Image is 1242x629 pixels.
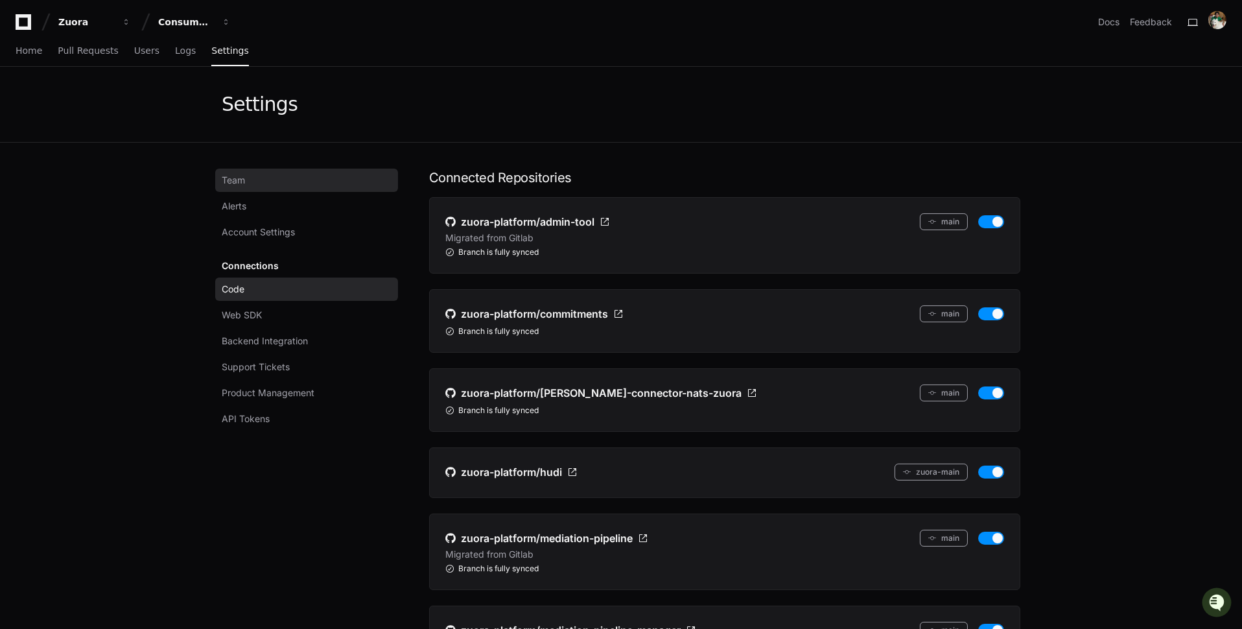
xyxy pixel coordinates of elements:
[222,386,314,399] span: Product Management
[445,247,1004,257] div: Branch is fully synced
[220,100,236,115] button: Start new chat
[215,303,398,327] a: Web SDK
[461,306,608,322] span: zuora-platform/commitments
[445,405,1004,416] div: Branch is fully synced
[58,16,114,29] div: Zuora
[58,36,118,66] a: Pull Requests
[461,385,742,401] span: zuora-platform/[PERSON_NAME]-connector-nats-zuora
[91,202,157,212] a: Powered byPylon
[175,47,196,54] span: Logs
[215,355,398,379] a: Support Tickets
[211,47,248,54] span: Settings
[222,226,295,239] span: Account Settings
[222,283,244,296] span: Code
[445,464,578,481] a: zuora-platform/hudi
[445,231,533,244] p: Migrated from Gitlab
[1208,11,1226,29] img: ACg8ocLG_LSDOp7uAivCyQqIxj1Ef0G8caL3PxUxK52DC0_DO42UYdCW=s96-c
[201,138,236,154] button: See all
[129,202,157,212] span: Pylon
[222,412,270,425] span: API Tokens
[175,36,196,66] a: Logs
[222,309,262,322] span: Web SDK
[429,169,1020,187] h1: Connected Repositories
[920,305,968,322] button: main
[1130,16,1172,29] button: Feedback
[461,464,562,480] span: zuora-platform/hudi
[215,329,398,353] a: Backend Integration
[215,278,398,301] a: Code
[13,161,34,182] img: Sidi Zhu
[1098,16,1119,29] a: Docs
[153,10,236,34] button: Consumption
[222,361,290,374] span: Support Tickets
[134,36,159,66] a: Users
[53,10,136,34] button: Zuora
[211,36,248,66] a: Settings
[1201,586,1236,621] iframe: Open customer support
[44,96,213,109] div: Start new chat
[445,564,1004,574] div: Branch is fully synced
[16,36,42,66] a: Home
[222,200,246,213] span: Alerts
[215,169,398,192] a: Team
[445,548,533,561] p: Migrated from Gitlab
[13,141,87,151] div: Past conversations
[222,93,298,116] div: Settings
[58,47,118,54] span: Pull Requests
[108,173,112,184] span: •
[40,173,105,184] span: [PERSON_NAME]
[13,51,236,72] div: Welcome
[461,530,633,546] span: zuora-platform/mediation-pipeline
[445,213,610,230] a: zuora-platform/admin-tool
[44,109,188,119] div: We're offline, but we'll be back soon!
[222,335,308,348] span: Backend Integration
[461,214,594,230] span: zuora-platform/admin-tool
[134,47,159,54] span: Users
[215,407,398,431] a: API Tokens
[920,213,968,230] button: main
[445,530,648,547] a: zuora-platform/mediation-pipeline
[13,96,36,119] img: 1756235613930-3d25f9e4-fa56-45dd-b3ad-e072dfbd1548
[215,220,398,244] a: Account Settings
[895,464,968,481] button: zuora-main
[215,195,398,218] a: Alerts
[445,385,757,401] a: zuora-platform/[PERSON_NAME]-connector-nats-zuora
[920,385,968,401] button: main
[445,326,1004,337] div: Branch is fully synced
[215,381,398,405] a: Product Management
[13,12,39,38] img: PlayerZero
[920,530,968,547] button: main
[158,16,214,29] div: Consumption
[16,47,42,54] span: Home
[222,174,245,187] span: Team
[445,305,624,322] a: zuora-platform/commitments
[115,173,141,184] span: [DATE]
